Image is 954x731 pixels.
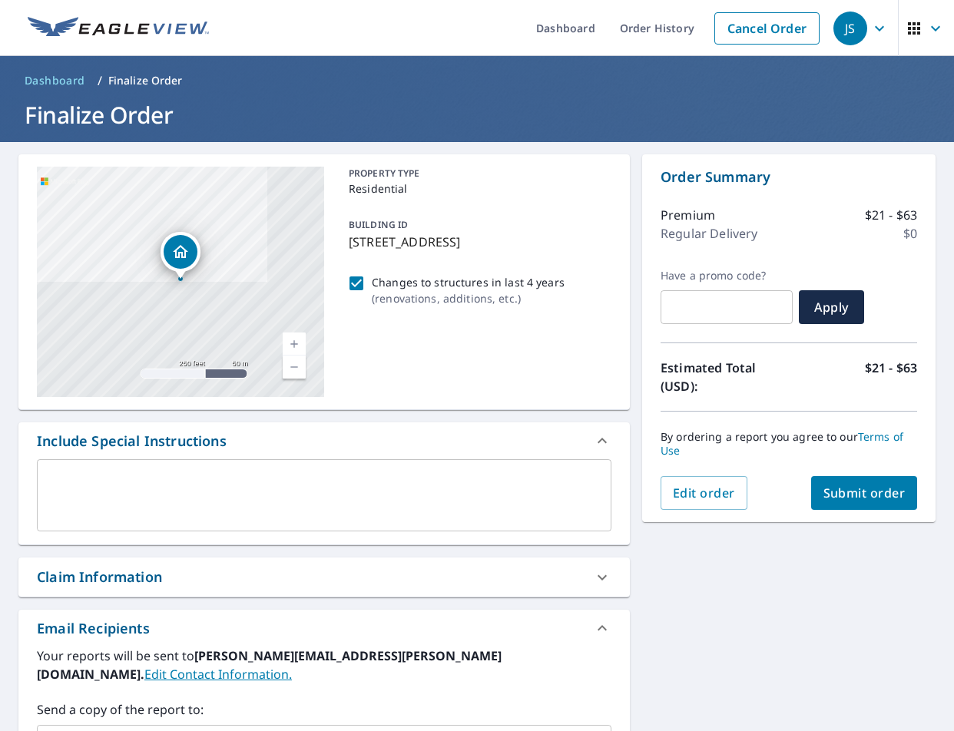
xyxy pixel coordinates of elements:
p: Premium [661,206,715,224]
a: Current Level 17, Zoom Out [283,356,306,379]
button: Submit order [811,476,918,510]
span: Edit order [673,485,735,501]
p: Changes to structures in last 4 years [372,274,565,290]
p: By ordering a report you agree to our [661,430,917,458]
div: Include Special Instructions [18,422,630,459]
b: [PERSON_NAME][EMAIL_ADDRESS][PERSON_NAME][DOMAIN_NAME]. [37,647,502,683]
p: PROPERTY TYPE [349,167,605,180]
img: EV Logo [28,17,209,40]
label: Your reports will be sent to [37,647,611,683]
div: Email Recipients [37,618,150,639]
button: Edit order [661,476,747,510]
p: ( renovations, additions, etc. ) [372,290,565,306]
p: Finalize Order [108,73,183,88]
a: Terms of Use [661,429,903,458]
p: $0 [903,224,917,243]
label: Have a promo code? [661,269,793,283]
div: Claim Information [37,567,162,587]
a: Cancel Order [714,12,820,45]
p: $21 - $63 [865,206,917,224]
button: Apply [799,290,864,324]
p: Estimated Total (USD): [661,359,789,395]
label: Send a copy of the report to: [37,700,611,719]
span: Apply [811,299,852,316]
div: Claim Information [18,557,630,597]
p: Regular Delivery [661,224,757,243]
span: Submit order [823,485,906,501]
a: Dashboard [18,68,91,93]
a: EditContactInfo [144,666,292,683]
li: / [98,71,102,90]
div: Include Special Instructions [37,431,227,451]
a: Current Level 17, Zoom In [283,332,306,356]
span: Dashboard [25,73,85,88]
h1: Finalize Order [18,99,936,131]
div: JS [833,12,867,45]
p: Residential [349,180,605,197]
p: Order Summary [661,167,917,187]
nav: breadcrumb [18,68,936,93]
p: BUILDING ID [349,218,408,231]
div: Dropped pin, building 1, Residential property, 614 Southmont Rd Catonsville, MD 21228 [161,232,200,279]
div: Email Recipients [18,610,630,647]
p: $21 - $63 [865,359,917,395]
p: [STREET_ADDRESS] [349,233,605,251]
